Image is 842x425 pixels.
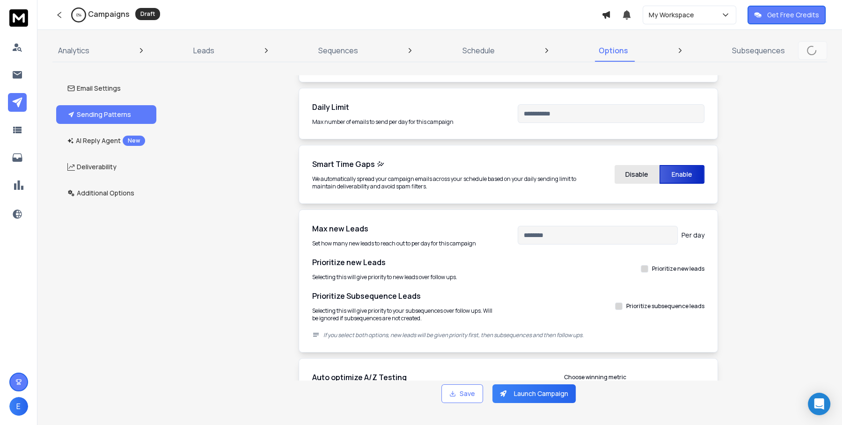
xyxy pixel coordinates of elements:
[76,12,81,18] p: 0 %
[318,45,358,56] p: Sequences
[462,45,495,56] p: Schedule
[808,393,830,415] div: Open Intercom Messenger
[88,8,130,20] h1: Campaigns
[593,39,634,62] a: Options
[188,39,220,62] a: Leads
[649,10,698,20] p: My Workspace
[726,39,791,62] a: Subsequences
[9,397,28,416] button: E
[732,45,785,56] p: Subsequences
[67,84,121,93] p: Email Settings
[52,39,95,62] a: Analytics
[767,10,819,20] p: Get Free Credits
[193,45,214,56] p: Leads
[58,45,89,56] p: Analytics
[747,6,826,24] button: Get Free Credits
[313,39,364,62] a: Sequences
[135,8,160,20] div: Draft
[56,79,156,98] button: Email Settings
[599,45,628,56] p: Options
[457,39,500,62] a: Schedule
